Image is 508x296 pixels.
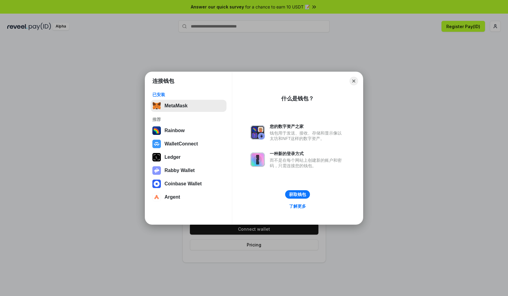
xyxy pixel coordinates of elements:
[164,181,202,187] div: Coinbase Wallet
[152,102,161,110] img: svg+xml,%3Csvg%20fill%3D%22none%22%20height%3D%2233%22%20viewBox%3D%220%200%2035%2033%22%20width%...
[250,152,265,167] img: svg+xml,%3Csvg%20xmlns%3D%22http%3A%2F%2Fwww.w3.org%2F2000%2Fsvg%22%20fill%3D%22none%22%20viewBox...
[151,178,226,190] button: Coinbase Wallet
[350,77,358,85] button: Close
[164,168,195,173] div: Rabby Wallet
[152,153,161,161] img: svg+xml,%3Csvg%20xmlns%3D%22http%3A%2F%2Fwww.w3.org%2F2000%2Fsvg%22%20width%3D%2228%22%20height%3...
[151,100,226,112] button: MetaMask
[164,155,181,160] div: Ledger
[164,128,185,133] div: Rainbow
[152,92,225,97] div: 已安装
[152,117,225,122] div: 推荐
[151,125,226,137] button: Rainbow
[289,192,306,197] div: 获取钱包
[289,203,306,209] div: 了解更多
[151,151,226,163] button: Ledger
[152,166,161,175] img: svg+xml,%3Csvg%20xmlns%3D%22http%3A%2F%2Fwww.w3.org%2F2000%2Fsvg%22%20fill%3D%22none%22%20viewBox...
[164,194,180,200] div: Argent
[152,180,161,188] img: svg+xml,%3Csvg%20width%3D%2228%22%20height%3D%2228%22%20viewBox%3D%220%200%2028%2028%22%20fill%3D...
[152,126,161,135] img: svg+xml,%3Csvg%20width%3D%22120%22%20height%3D%22120%22%20viewBox%3D%220%200%20120%20120%22%20fil...
[151,164,226,177] button: Rabby Wallet
[164,141,198,147] div: WalletConnect
[285,202,310,210] a: 了解更多
[152,77,174,85] h1: 连接钱包
[152,193,161,201] img: svg+xml,%3Csvg%20width%3D%2228%22%20height%3D%2228%22%20viewBox%3D%220%200%2028%2028%22%20fill%3D...
[152,140,161,148] img: svg+xml,%3Csvg%20width%3D%2228%22%20height%3D%2228%22%20viewBox%3D%220%200%2028%2028%22%20fill%3D...
[281,95,314,102] div: 什么是钱包？
[270,158,345,168] div: 而不是在每个网站上创建新的账户和密码，只需连接您的钱包。
[250,125,265,140] img: svg+xml,%3Csvg%20xmlns%3D%22http%3A%2F%2Fwww.w3.org%2F2000%2Fsvg%22%20fill%3D%22none%22%20viewBox...
[151,138,226,150] button: WalletConnect
[270,130,345,141] div: 钱包用于发送、接收、存储和显示像以太坊和NFT这样的数字资产。
[270,151,345,156] div: 一种新的登录方式
[164,103,187,109] div: MetaMask
[151,191,226,203] button: Argent
[270,124,345,129] div: 您的数字资产之家
[285,190,310,199] button: 获取钱包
